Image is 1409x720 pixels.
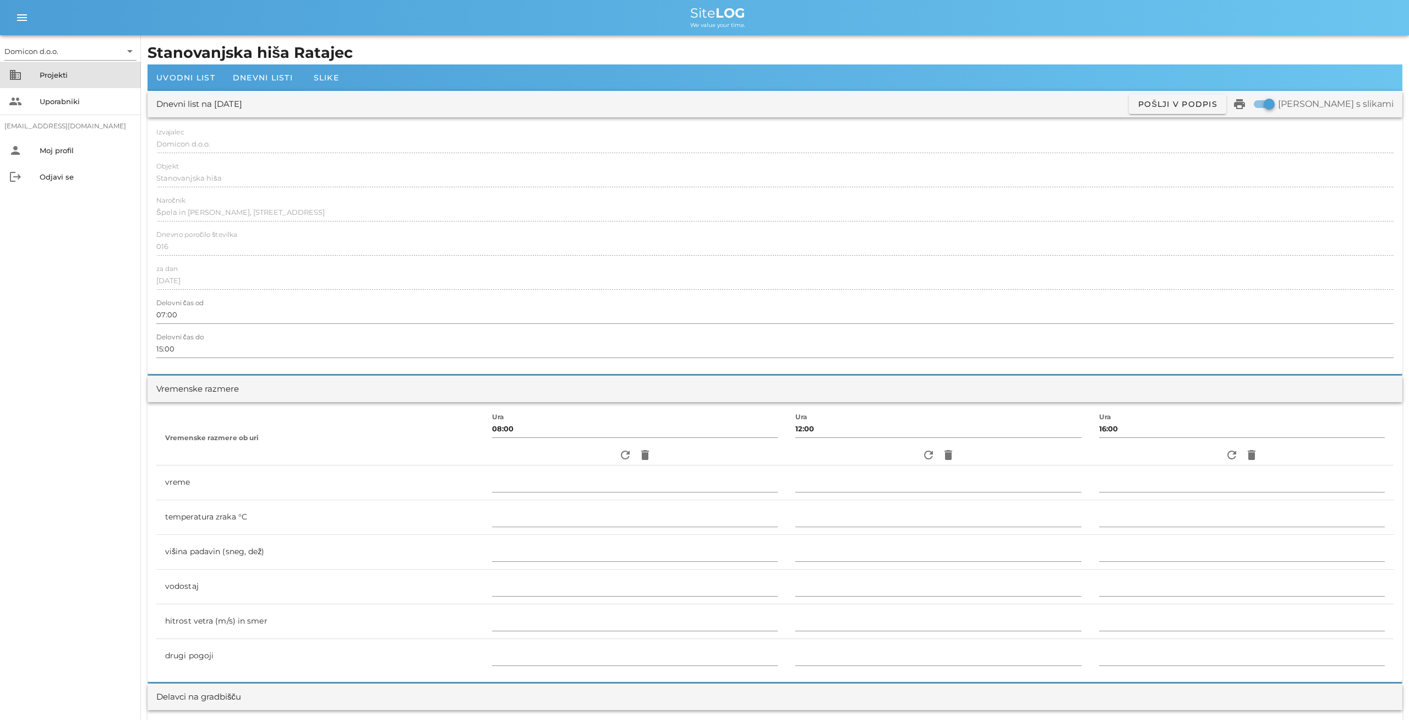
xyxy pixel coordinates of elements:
[1099,413,1111,421] label: Ura
[638,448,652,462] i: delete
[690,21,745,29] span: We value your time.
[9,95,22,108] i: people
[1233,98,1246,111] i: print
[123,45,136,58] i: arrow_drop_down
[148,42,1402,64] h1: Stanovanjska hiša Ratajec
[40,146,132,155] div: Moj profil
[156,411,483,465] th: Vremenske razmere ob uri
[156,128,184,137] label: Izvajalec
[314,73,339,83] span: Slike
[156,691,241,703] div: Delavci na gradbišču
[942,448,955,462] i: delete
[156,500,483,535] td: temperatura zraka °C
[40,97,132,106] div: Uporabniki
[4,42,136,60] div: Domicon d.o.o.
[1225,448,1238,462] i: refresh
[716,5,745,21] b: LOG
[156,570,483,604] td: vodostaj
[156,639,483,673] td: drugi pogoji
[156,604,483,639] td: hitrost vetra (m/s) in smer
[1252,601,1409,720] iframe: Chat Widget
[9,68,22,82] i: business
[40,172,132,181] div: Odjavi se
[9,170,22,183] i: logout
[492,413,504,421] label: Ura
[1252,601,1409,720] div: Pripomoček za klepet
[619,448,632,462] i: refresh
[1278,99,1394,110] label: [PERSON_NAME] s slikami
[922,448,935,462] i: refresh
[156,465,483,500] td: vreme
[4,46,58,56] div: Domicon d.o.o.
[156,98,242,111] div: Dnevni list na [DATE]
[690,5,745,21] span: Site
[156,535,483,570] td: višina padavin (sneg, dež)
[156,333,204,342] label: Delovni čas do
[156,265,178,273] label: za dan
[156,163,179,171] label: Objekt
[40,71,132,79] div: Projekti
[15,11,29,24] i: menu
[1138,99,1217,109] span: Pošlji v podpis
[156,299,204,307] label: Delovni čas od
[156,73,215,83] span: Uvodni list
[1129,94,1226,114] button: Pošlji v podpis
[233,73,293,83] span: Dnevni listi
[9,144,22,157] i: person
[156,231,237,239] label: Dnevno poročilo številka
[156,383,239,396] div: Vremenske razmere
[795,413,807,421] label: Ura
[156,197,185,205] label: Naročnik
[1245,448,1258,462] i: delete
